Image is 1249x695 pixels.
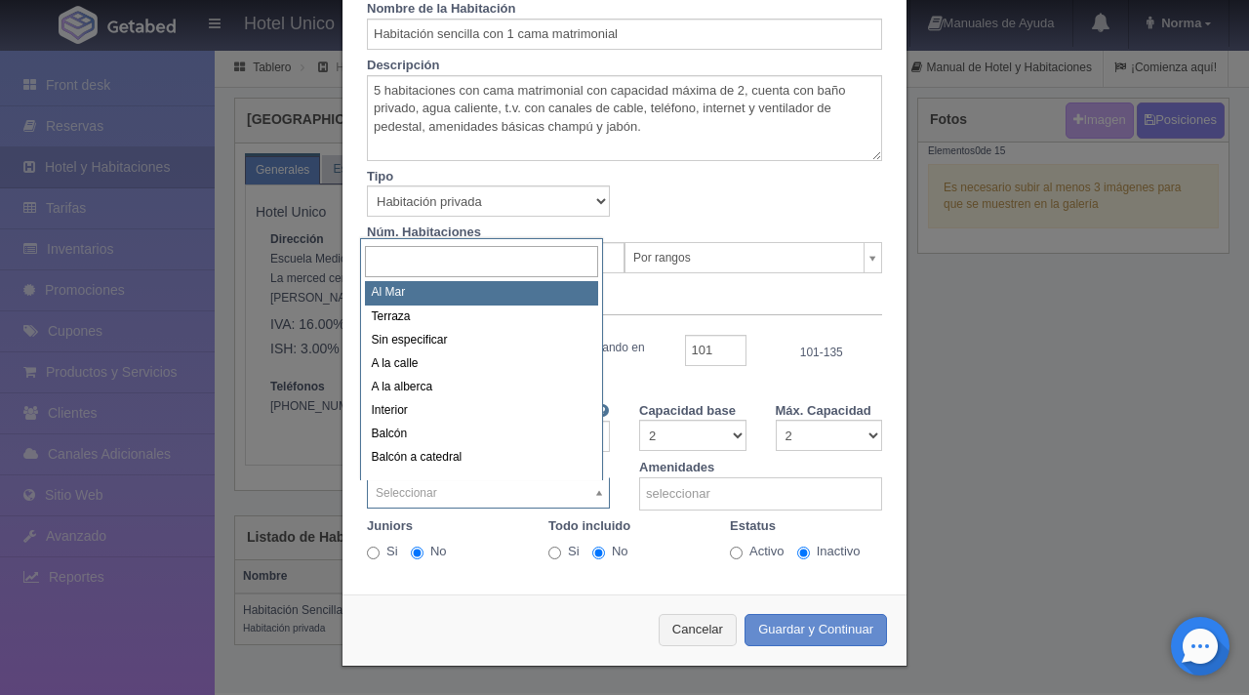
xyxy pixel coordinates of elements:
div: Interior [365,399,598,423]
div: Al Mar [365,281,598,305]
div: Balcón a catedral [365,446,598,470]
div: A la alberca [365,376,598,399]
div: Terraza [365,306,598,329]
div: A la calle [365,352,598,376]
div: Balcón [365,423,598,446]
div: Sin especificar [365,329,598,352]
div: Terraza Privada [365,470,598,494]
